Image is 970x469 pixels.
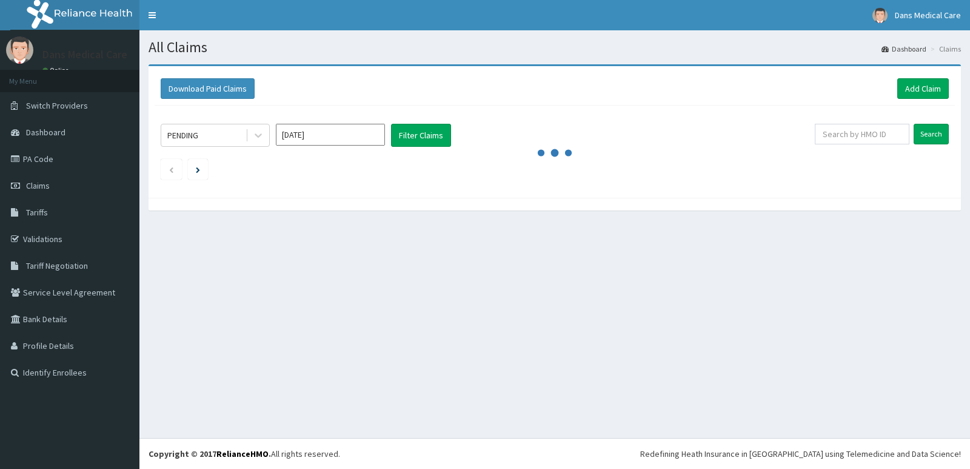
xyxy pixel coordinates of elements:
[881,44,926,54] a: Dashboard
[26,127,65,138] span: Dashboard
[391,124,451,147] button: Filter Claims
[42,49,127,60] p: Dans Medical Care
[895,10,961,21] span: Dans Medical Care
[169,164,174,175] a: Previous page
[26,207,48,218] span: Tariffs
[815,124,910,144] input: Search by HMO ID
[42,66,72,75] a: Online
[139,438,970,469] footer: All rights reserved.
[26,180,50,191] span: Claims
[167,129,198,141] div: PENDING
[216,448,269,459] a: RelianceHMO
[897,78,949,99] a: Add Claim
[149,448,271,459] strong: Copyright © 2017 .
[161,78,255,99] button: Download Paid Claims
[640,448,961,460] div: Redefining Heath Insurance in [GEOGRAPHIC_DATA] using Telemedicine and Data Science!
[276,124,385,146] input: Select Month and Year
[6,36,33,64] img: User Image
[928,44,961,54] li: Claims
[914,124,949,144] input: Search
[26,260,88,271] span: Tariff Negotiation
[872,8,888,23] img: User Image
[196,164,200,175] a: Next page
[537,135,573,171] svg: audio-loading
[26,100,88,111] span: Switch Providers
[149,39,961,55] h1: All Claims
